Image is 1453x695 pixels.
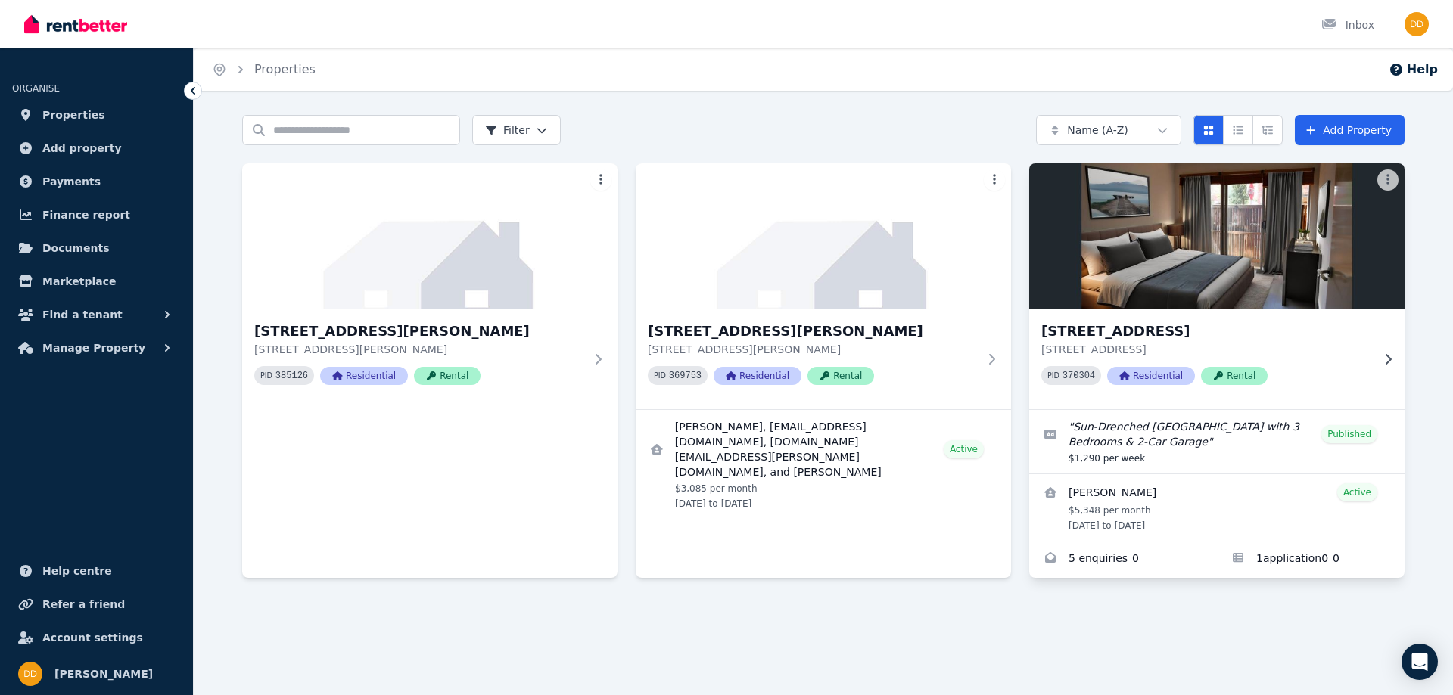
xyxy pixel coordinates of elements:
small: PID [1047,371,1059,380]
span: Residential [1107,367,1195,385]
button: Expanded list view [1252,115,1283,145]
div: View options [1193,115,1283,145]
code: 370304 [1063,371,1095,381]
button: Manage Property [12,333,181,363]
img: 26 Russell St, Bulleen [636,163,1011,309]
span: Properties [42,106,105,124]
span: Name (A-Z) [1067,123,1128,138]
img: 122 Rose St, Fitzroy [1020,160,1414,312]
a: Help centre [12,556,181,586]
span: Finance report [42,206,130,224]
code: 385126 [275,371,308,381]
a: Add Property [1295,115,1405,145]
a: Applications for 122 Rose St, Fitzroy [1217,541,1405,578]
button: Compact list view [1223,115,1253,145]
img: Dean Dixon [18,662,42,686]
a: Payments [12,166,181,197]
button: Find a tenant [12,299,181,330]
button: More options [1377,169,1399,191]
span: [PERSON_NAME] [54,665,153,683]
span: Residential [714,367,801,385]
a: Account settings [12,622,181,653]
button: Filter [472,115,561,145]
span: ORGANISE [12,83,60,94]
span: Add property [42,139,122,157]
span: Refer a friend [42,595,125,613]
div: Open Intercom Messenger [1402,644,1438,680]
span: Help centre [42,562,112,580]
img: Dean Dixon [1405,12,1429,36]
span: Account settings [42,628,143,647]
small: PID [654,371,666,380]
a: Marketplace [12,266,181,296]
img: 3 Millicent Ave, Bulleen [242,163,618,309]
h3: [STREET_ADDRESS][PERSON_NAME] [648,321,978,342]
a: Documents [12,233,181,263]
a: Enquiries for 122 Rose St, Fitzroy [1029,541,1217,578]
span: Filter [485,123,530,138]
span: Marketplace [42,272,116,290]
span: Rental [1201,367,1268,385]
button: More options [984,169,1005,191]
a: 122 Rose St, Fitzroy[STREET_ADDRESS][STREET_ADDRESS]PID 370304ResidentialRental [1029,163,1405,409]
h3: [STREET_ADDRESS][PERSON_NAME] [254,321,584,342]
span: Documents [42,239,110,257]
span: Residential [320,367,408,385]
button: Help [1389,61,1438,79]
span: Manage Property [42,339,145,357]
a: Properties [254,62,316,76]
a: View details for Celeste Eriksen, kemshke@gmail.com, leif.eriksen.au@gmail.com, and Rey Croucher [636,410,1011,519]
p: [STREET_ADDRESS][PERSON_NAME] [648,342,978,357]
a: Properties [12,100,181,130]
p: [STREET_ADDRESS][PERSON_NAME] [254,342,584,357]
a: Finance report [12,200,181,230]
a: 3 Millicent Ave, Bulleen[STREET_ADDRESS][PERSON_NAME][STREET_ADDRESS][PERSON_NAME]PID 385126Resid... [242,163,618,409]
button: Name (A-Z) [1036,115,1181,145]
h3: [STREET_ADDRESS] [1041,321,1371,342]
code: 369753 [669,371,702,381]
a: Edit listing: Sun-Drenched Fitzroy Townhouse with 3 Bedrooms & 2-Car Garage [1029,410,1405,473]
img: RentBetter [24,13,127,36]
div: Inbox [1321,17,1374,33]
a: Refer a friend [12,589,181,619]
small: PID [260,371,272,380]
a: View details for Bronwyn Lay [1029,474,1405,541]
p: [STREET_ADDRESS] [1041,342,1371,357]
span: Rental [807,367,874,385]
button: More options [590,169,611,191]
button: Card view [1193,115,1224,145]
a: Add property [12,133,181,163]
span: Payments [42,172,101,191]
span: Find a tenant [42,306,123,324]
span: Rental [414,367,481,385]
a: 26 Russell St, Bulleen[STREET_ADDRESS][PERSON_NAME][STREET_ADDRESS][PERSON_NAME]PID 369753Residen... [636,163,1011,409]
nav: Breadcrumb [194,48,334,91]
